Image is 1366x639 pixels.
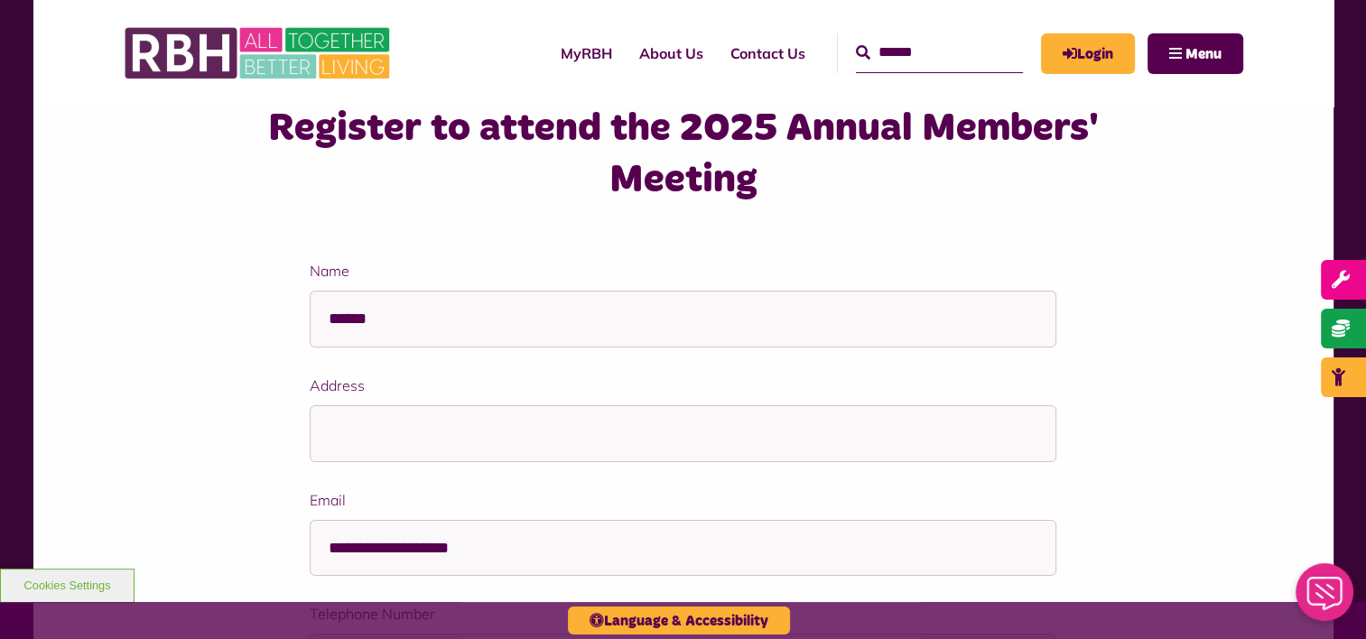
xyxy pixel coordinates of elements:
[1148,33,1243,74] button: Navigation
[1185,47,1222,61] span: Menu
[310,375,1056,396] label: Address
[124,18,395,88] img: RBH
[626,29,717,78] a: About Us
[568,607,790,634] button: Language & Accessibility
[310,260,1056,282] label: Name
[1285,558,1366,639] iframe: Netcall Web Assistant for live chat
[547,29,626,78] a: MyRBH
[717,29,819,78] a: Contact Us
[1041,33,1135,74] a: MyRBH
[856,33,1023,72] input: Search
[310,489,1056,511] label: Email
[217,103,1149,206] h3: Register to attend the 2025 Annual Members' Meeting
